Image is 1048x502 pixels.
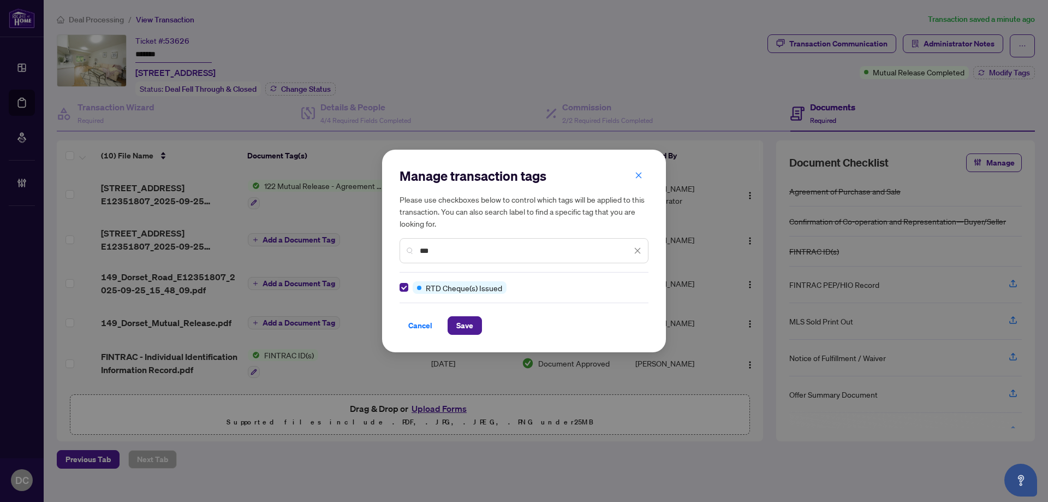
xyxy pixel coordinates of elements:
span: close [635,172,642,179]
h5: Please use checkboxes below to control which tags will be applied to this transaction. You can al... [400,193,648,229]
h2: Manage transaction tags [400,167,648,185]
span: RTD Cheque(s) Issued [426,282,502,294]
button: Open asap [1004,464,1037,497]
span: Save [456,317,473,334]
span: close [634,247,641,255]
button: Cancel [400,316,441,335]
button: Save [448,316,482,335]
span: Cancel [408,317,432,334]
